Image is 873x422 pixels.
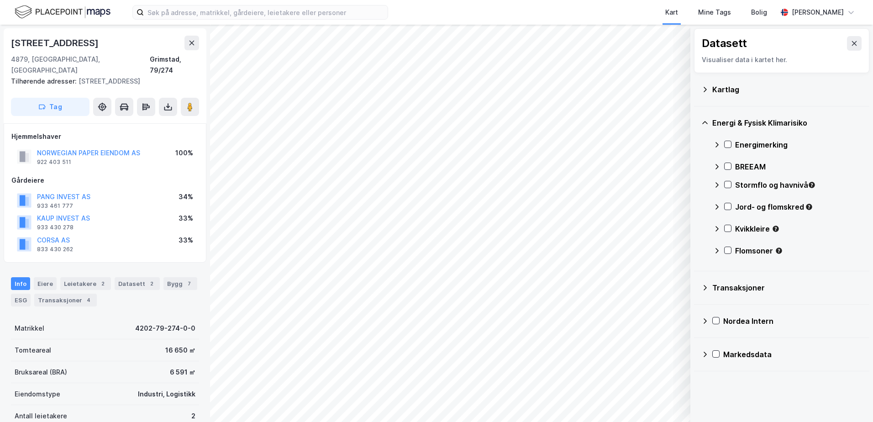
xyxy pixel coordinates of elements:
[735,179,862,190] div: Stormflo og havnivå
[147,279,156,288] div: 2
[712,282,862,293] div: Transaksjoner
[60,277,111,290] div: Leietakere
[179,235,193,246] div: 33%
[698,7,731,18] div: Mine Tags
[11,294,31,306] div: ESG
[712,117,862,128] div: Energi & Fysisk Klimarisiko
[735,245,862,256] div: Flomsoner
[15,4,110,20] img: logo.f888ab2527a4732fd821a326f86c7f29.svg
[702,54,862,65] div: Visualiser data i kartet her.
[805,203,813,211] div: Tooltip anchor
[723,316,862,327] div: Nordea Intern
[792,7,844,18] div: [PERSON_NAME]
[11,175,199,186] div: Gårdeiere
[15,323,44,334] div: Matrikkel
[115,277,160,290] div: Datasett
[735,223,862,234] div: Kvikkleire
[11,98,89,116] button: Tag
[135,323,195,334] div: 4202-79-274-0-0
[150,54,199,76] div: Grimstad, 79/274
[11,36,100,50] div: [STREET_ADDRESS]
[98,279,107,288] div: 2
[11,277,30,290] div: Info
[772,225,780,233] div: Tooltip anchor
[163,277,197,290] div: Bygg
[702,36,747,51] div: Datasett
[723,349,862,360] div: Markedsdata
[735,201,862,212] div: Jord- og flomskred
[34,294,97,306] div: Transaksjoner
[184,279,194,288] div: 7
[15,389,60,400] div: Eiendomstype
[735,139,862,150] div: Energimerking
[665,7,678,18] div: Kart
[37,202,73,210] div: 933 461 777
[712,84,862,95] div: Kartlag
[37,246,73,253] div: 833 430 262
[179,191,193,202] div: 34%
[37,158,71,166] div: 922 403 511
[191,411,195,422] div: 2
[165,345,195,356] div: 16 650 ㎡
[175,148,193,158] div: 100%
[808,181,816,189] div: Tooltip anchor
[11,77,79,85] span: Tilhørende adresser:
[15,367,67,378] div: Bruksareal (BRA)
[11,76,192,87] div: [STREET_ADDRESS]
[138,389,195,400] div: Industri, Logistikk
[827,378,873,422] iframe: Chat Widget
[775,247,783,255] div: Tooltip anchor
[170,367,195,378] div: 6 591 ㎡
[735,161,862,172] div: BREEAM
[11,54,150,76] div: 4879, [GEOGRAPHIC_DATA], [GEOGRAPHIC_DATA]
[11,131,199,142] div: Hjemmelshaver
[34,277,57,290] div: Eiere
[15,411,67,422] div: Antall leietakere
[15,345,51,356] div: Tomteareal
[37,224,74,231] div: 933 430 278
[84,295,93,305] div: 4
[751,7,767,18] div: Bolig
[179,213,193,224] div: 33%
[144,5,388,19] input: Søk på adresse, matrikkel, gårdeiere, leietakere eller personer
